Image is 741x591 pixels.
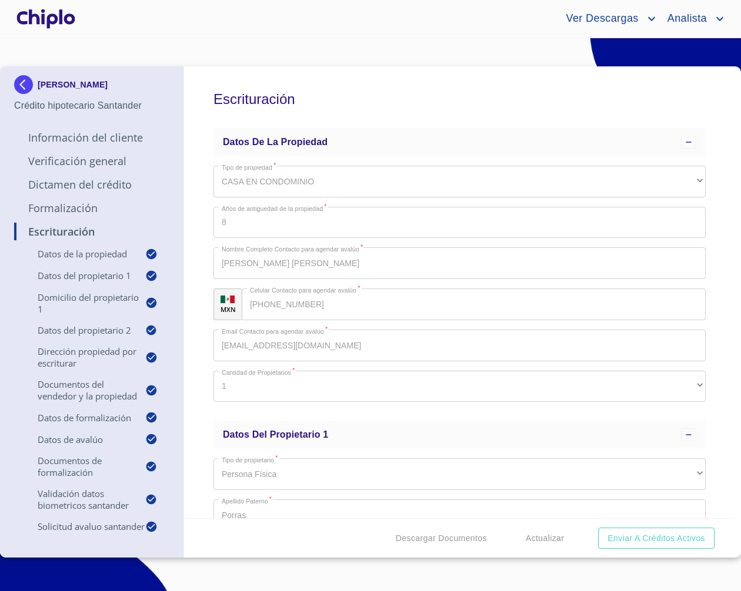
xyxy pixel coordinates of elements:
[213,75,706,123] h5: Escrituración
[396,531,487,546] span: Descargar Documentos
[38,80,108,89] p: [PERSON_NAME]
[14,378,145,402] p: Documentos del vendedor y la propiedad
[391,528,492,549] button: Descargar Documentos
[14,521,145,532] p: Solicitud Avaluo Santander
[213,458,706,490] div: Persona Física
[14,291,145,315] p: Domicilio del Propietario 1
[14,488,145,511] p: Validación Datos Biometricos Santander
[521,528,569,549] button: Actualizar
[14,455,145,478] p: Documentos de Formalización
[14,412,145,424] p: Datos de Formalización
[598,528,715,549] button: Enviar a Créditos Activos
[14,75,169,99] div: [PERSON_NAME]
[14,434,145,445] p: Datos de Avalúo
[213,166,706,197] div: CASA EN CONDOMINIO
[221,295,235,304] img: R93DlvwvvjP9fbrDwZeCRYBHk45OWMq+AAOlFVsxT89f82nwPLnD58IP7+ANJEaWYhP0Tx8kkA0WlQMPQsAAgwAOmBj20AXj6...
[14,324,145,336] p: Datos del propietario 2
[14,130,169,145] p: Información del Cliente
[213,128,706,156] div: Datos de la propiedad
[213,421,706,449] div: Datos del propietario 1
[14,345,145,369] p: Dirección Propiedad por Escriturar
[221,305,236,314] p: MXN
[526,531,564,546] span: Actualizar
[14,75,38,94] img: Docupass spot blue
[14,201,169,215] p: Formalización
[14,99,169,113] p: Crédito hipotecario Santander
[223,137,328,147] span: Datos de la propiedad
[608,531,705,546] span: Enviar a Créditos Activos
[223,429,329,439] span: Datos del propietario 1
[14,224,169,239] p: Escrituración
[14,154,169,168] p: Verificación General
[14,270,145,281] p: Datos del propietario 1
[557,9,644,28] span: Ver Descargas
[659,9,727,28] button: account of current user
[557,9,658,28] button: account of current user
[213,371,706,402] div: 1
[14,248,145,260] p: Datos de la propiedad
[14,177,169,192] p: Dictamen del Crédito
[659,9,713,28] span: Analista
